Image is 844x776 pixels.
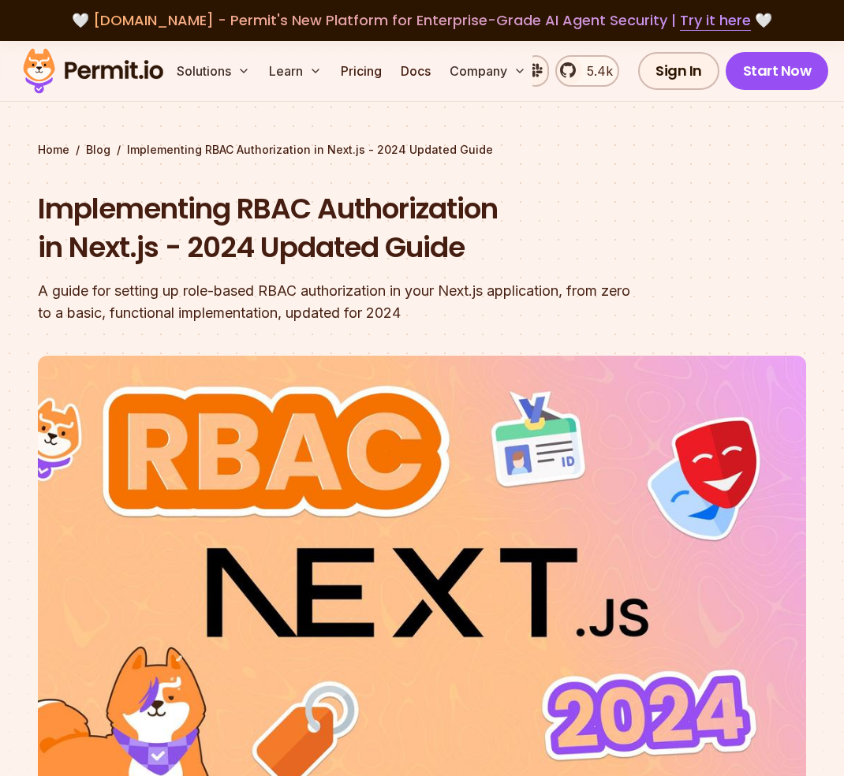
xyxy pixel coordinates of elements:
[555,55,619,87] a: 5.4k
[38,280,644,324] div: A guide for setting up role-based RBAC authorization in your Next.js application, from zero to a ...
[638,52,719,90] a: Sign In
[38,142,806,158] div: / /
[443,55,532,87] button: Company
[93,10,751,30] span: [DOMAIN_NAME] - Permit's New Platform for Enterprise-Grade AI Agent Security |
[577,62,613,80] span: 5.4k
[334,55,388,87] a: Pricing
[86,142,110,158] a: Blog
[263,55,328,87] button: Learn
[38,9,806,32] div: 🤍 🤍
[170,55,256,87] button: Solutions
[680,10,751,31] a: Try it here
[726,52,829,90] a: Start Now
[16,44,170,98] img: Permit logo
[394,55,437,87] a: Docs
[38,142,69,158] a: Home
[38,189,644,267] h1: Implementing RBAC Authorization in Next.js - 2024 Updated Guide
